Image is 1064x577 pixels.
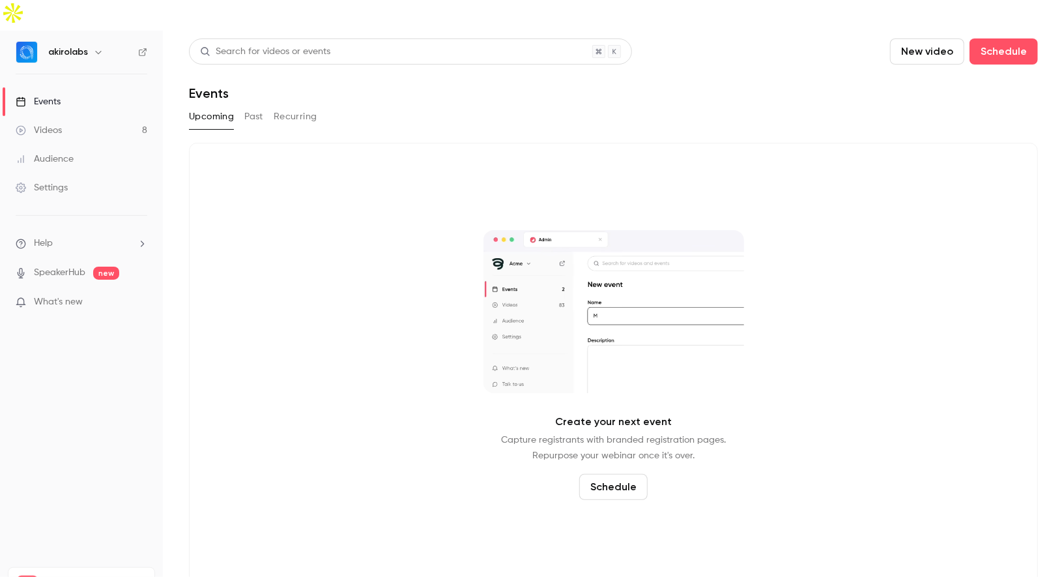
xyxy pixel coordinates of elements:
[200,45,330,59] div: Search for videos or events
[34,266,85,280] a: SpeakerHub
[16,42,37,63] img: akirolabs
[16,181,68,194] div: Settings
[890,38,964,65] button: New video
[34,295,83,309] span: What's new
[16,95,61,108] div: Events
[93,267,119,280] span: new
[16,237,147,250] li: help-dropdown-opener
[34,237,53,250] span: Help
[555,414,672,430] p: Create your next event
[501,432,726,464] p: Capture registrants with branded registration pages. Repurpose your webinar once it's over.
[189,106,234,127] button: Upcoming
[244,106,263,127] button: Past
[132,297,147,308] iframe: Noticeable Trigger
[579,474,648,500] button: Schedule
[189,85,229,101] h1: Events
[16,153,74,166] div: Audience
[970,38,1038,65] button: Schedule
[16,124,62,137] div: Videos
[274,106,317,127] button: Recurring
[48,46,88,59] h6: akirolabs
